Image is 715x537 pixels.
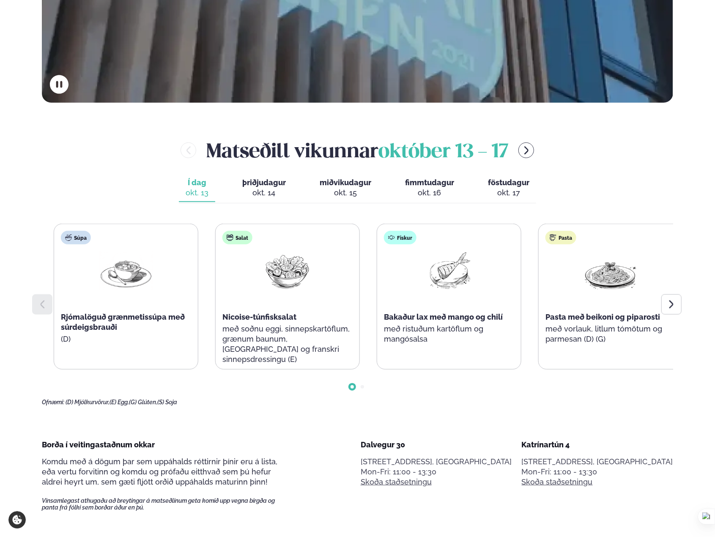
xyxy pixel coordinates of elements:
button: Í dag okt. 13 [179,174,215,202]
p: [STREET_ADDRESS], [GEOGRAPHIC_DATA] [361,457,512,467]
a: Skoða staðsetningu [522,477,593,487]
div: Súpa [61,231,91,244]
span: Ofnæmi: [42,399,64,405]
span: Í dag [186,178,208,188]
div: okt. 13 [186,188,208,198]
h2: Matseðill vikunnar [206,137,508,164]
img: pasta.svg [550,234,556,241]
button: menu-btn-left [181,142,196,158]
img: Salad.png [260,251,315,290]
div: Mon-Fri: 11:00 - 13:30 [361,467,512,477]
img: fish.svg [388,234,395,241]
p: með vorlauk, litlum tómötum og parmesan (D) (G) [545,324,676,344]
span: miðvikudagur [320,178,371,187]
span: föstudagur [488,178,529,187]
a: Cookie settings [8,511,26,529]
span: Go to slide 2 [361,385,364,389]
div: Fiskur [384,231,416,244]
span: (E) Egg, [110,399,129,405]
span: Borða í veitingastaðnum okkar [42,440,155,449]
span: Komdu með á dögum þar sem uppáhalds réttirnir þínir eru á lista, eða vertu forvitinn og komdu og ... [42,457,277,486]
img: soup.svg [65,234,72,241]
p: með soðnu eggi, sinnepskartöflum, grænum baunum, [GEOGRAPHIC_DATA] og franskri sinnepsdressingu (E) [222,324,353,364]
div: okt. 15 [320,188,371,198]
img: salad.svg [227,234,233,241]
button: miðvikudagur okt. 15 [313,174,378,202]
p: [STREET_ADDRESS], [GEOGRAPHIC_DATA] [522,457,673,467]
img: Soup.png [99,251,153,290]
span: (S) Soja [157,399,177,405]
div: Dalvegur 30 [361,440,512,450]
p: (D) [61,334,191,344]
span: Go to slide 1 [351,385,354,389]
div: Mon-Fri: 11:00 - 13:30 [522,467,673,477]
span: fimmtudagur [405,178,454,187]
span: október 13 - 17 [378,143,508,162]
span: (D) Mjólkurvörur, [66,399,110,405]
span: Nicoise-túnfisksalat [222,312,296,321]
div: okt. 14 [242,188,286,198]
span: Bakaður lax með mango og chilí [384,312,503,321]
button: fimmtudagur okt. 16 [398,174,461,202]
span: Pasta með beikoni og piparosti [545,312,660,321]
a: Skoða staðsetningu [361,477,432,487]
span: Rjómalöguð grænmetissúpa með súrdeigsbrauði [61,312,185,332]
div: okt. 17 [488,188,529,198]
div: okt. 16 [405,188,454,198]
button: föstudagur okt. 17 [481,174,536,202]
button: þriðjudagur okt. 14 [236,174,293,202]
div: Pasta [545,231,576,244]
span: þriðjudagur [242,178,286,187]
p: með ristuðum kartöflum og mangósalsa [384,324,514,344]
img: Fish.png [422,251,476,290]
div: Katrínartún 4 [522,440,673,450]
img: Spagetti.png [584,251,638,290]
span: (G) Glúten, [129,399,157,405]
div: Salat [222,231,252,244]
button: menu-btn-right [518,142,534,158]
span: Vinsamlegast athugaðu að breytingar á matseðlinum geta komið upp vegna birgða og panta frá fólki ... [42,497,290,511]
